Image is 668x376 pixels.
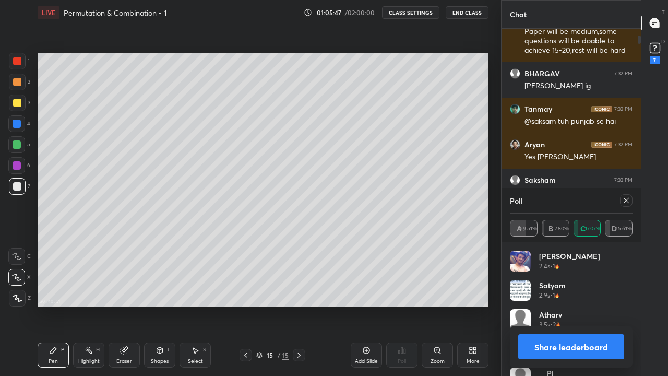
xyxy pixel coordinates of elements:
[518,334,624,359] button: Share leaderboard
[431,359,445,364] div: Zoom
[524,152,633,162] div: Yes [PERSON_NAME]
[502,29,641,276] div: grid
[524,116,633,127] div: @saksam tuh punjab se hai
[8,269,31,286] div: X
[9,95,30,111] div: 3
[539,309,562,320] h4: Atharv
[355,359,378,364] div: Add Slide
[203,347,206,352] div: S
[553,291,555,300] h5: 1
[96,347,100,352] div: H
[556,322,560,327] img: streak-poll-icon.44701ccd.svg
[524,187,633,198] div: ME TOO
[524,81,633,91] div: [PERSON_NAME] ig
[510,251,531,272] img: 6e27e0fcf79a40f3ac1c22fbbde7bece.jpg
[265,352,275,358] div: 15
[510,195,523,206] h4: Poll
[524,17,633,56] div: My prediction Paper will be medium,some questions will be doable to achieve 15-20,rest will be hard
[539,291,550,300] h5: 2.9s
[524,69,560,78] h6: BHARGAV
[614,177,633,183] div: 7:33 PM
[539,320,550,330] h5: 3.5s
[9,74,30,90] div: 2
[446,6,488,19] button: End Class
[510,309,531,330] img: default.png
[539,280,566,291] h4: Satyam
[550,291,553,300] h5: •
[555,293,559,298] img: streak-poll-icon.44701ccd.svg
[116,359,132,364] div: Eraser
[510,68,520,79] img: default.png
[502,1,535,28] p: Chat
[510,175,520,185] img: default.png
[591,142,612,148] img: iconic-dark.1390631f.png
[9,178,30,195] div: 7
[277,352,280,358] div: /
[524,175,556,185] h6: Saksham
[553,262,555,271] h5: 1
[151,359,169,364] div: Shapes
[49,359,58,364] div: Pen
[650,56,660,64] div: 7
[8,115,30,132] div: 4
[553,320,556,330] h5: 2
[61,347,64,352] div: P
[8,136,30,153] div: 5
[555,264,559,269] img: streak-poll-icon.44701ccd.svg
[38,6,59,19] div: LIVE
[188,359,203,364] div: Select
[282,350,289,360] div: 15
[168,347,171,352] div: L
[64,8,166,18] h4: Permutation & Combination - 1
[539,251,600,262] h4: [PERSON_NAME]
[78,359,100,364] div: Highlight
[661,38,665,45] p: D
[8,157,30,174] div: 6
[614,106,633,112] div: 7:32 PM
[550,262,553,271] h5: •
[382,6,439,19] button: CLASS SETTINGS
[524,104,552,114] h6: Tanmay
[591,106,612,112] img: iconic-dark.1390631f.png
[614,142,633,148] div: 7:32 PM
[614,70,633,77] div: 7:32 PM
[539,262,550,271] h5: 2.4s
[510,251,633,376] div: grid
[524,140,545,149] h6: Aryan
[662,8,665,16] p: T
[510,104,520,114] img: 8bbef62b04384a319614ad84c704e9fc.jpg
[9,53,30,69] div: 1
[550,320,553,330] h5: •
[9,290,31,307] div: Z
[510,139,520,150] img: a22a7c5e0d0741c793c00fc6debfa222.jpg
[510,280,531,301] img: b83a70ad522a4f87b388a47c19f64883.jpg
[8,248,31,265] div: C
[467,359,480,364] div: More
